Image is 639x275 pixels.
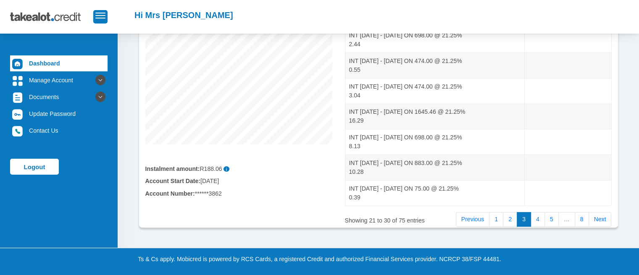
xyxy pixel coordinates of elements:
[345,52,525,78] td: INT [DATE] - [DATE] ON 474.00 @ 21.25% 0.55
[345,180,525,206] td: INT [DATE] - [DATE] ON 75.00 @ 21.25% 0.39
[10,55,108,71] a: Dashboard
[589,212,612,227] a: Next
[575,212,589,227] a: 8
[10,89,108,105] a: Documents
[345,155,525,180] td: INT [DATE] - [DATE] ON 883.00 @ 21.25% 10.28
[145,165,332,173] div: R188.06
[10,6,93,27] img: takealot_credit_logo.svg
[10,159,59,175] a: Logout
[87,255,553,264] p: Ts & Cs apply. Mobicred is powered by RCS Cards, a registered Credit and authorized Financial Ser...
[145,165,200,172] b: Instalment amount:
[503,212,517,227] a: 2
[139,177,339,186] div: [DATE]
[345,78,525,104] td: INT [DATE] - [DATE] ON 474.00 @ 21.25% 3.04
[224,166,230,172] span: i
[10,123,108,139] a: Contact Us
[10,106,108,122] a: Update Password
[145,190,195,197] b: Account Number:
[345,211,449,225] div: Showing 21 to 30 of 75 entries
[145,178,200,184] b: Account Start Date:
[134,10,233,20] h2: Hi Mrs [PERSON_NAME]
[544,212,559,227] a: 5
[456,212,490,227] a: Previous
[345,27,525,52] td: INT [DATE] - [DATE] ON 698.00 @ 21.25% 2.44
[10,72,108,88] a: Manage Account
[345,104,525,129] td: INT [DATE] - [DATE] ON 1645.46 @ 21.25% 16.29
[345,129,525,155] td: INT [DATE] - [DATE] ON 698.00 @ 21.25% 8.13
[517,212,531,227] a: 3
[489,212,503,227] a: 1
[531,212,545,227] a: 4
